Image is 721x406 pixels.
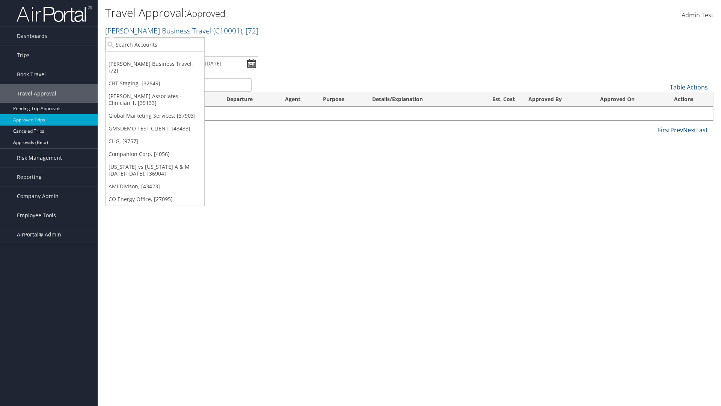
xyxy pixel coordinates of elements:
[658,126,670,134] a: First
[17,27,47,45] span: Dashboards
[17,84,56,103] span: Travel Approval
[670,83,708,91] a: Table Actions
[316,92,365,107] th: Purpose
[106,90,204,109] a: [PERSON_NAME] Associates - Clinician 1, [35133]
[593,92,667,107] th: Approved On: activate to sort column ascending
[106,161,204,180] a: [US_STATE] vs [US_STATE] A & M [DATE]-[DATE], [36904]
[17,46,30,65] span: Trips
[365,92,470,107] th: Details/Explanation
[278,92,316,107] th: Agent
[522,92,594,107] th: Approved By: activate to sort column ascending
[106,38,204,52] input: Search Accounts
[106,193,204,206] a: CO Energy Office, [27095]
[106,148,204,161] a: Companion Corp, [4056]
[17,148,62,167] span: Risk Management
[17,5,92,23] img: airportal-logo.png
[17,225,61,244] span: AirPortal® Admin
[17,187,59,206] span: Company Admin
[106,180,204,193] a: AMI Divison, [43423]
[106,77,204,90] a: CBT Staging, [32649]
[106,58,204,77] a: [PERSON_NAME] Business Travel, [72]
[17,206,56,225] span: Employee Tools
[105,26,258,36] a: [PERSON_NAME] Business Travel
[242,26,258,36] span: , [ 72 ]
[670,126,683,134] a: Prev
[220,92,278,107] th: Departure: activate to sort column ascending
[682,4,713,27] a: Admin Test
[696,126,708,134] a: Last
[187,7,225,20] small: Approved
[106,122,204,135] a: GMSDEMO TEST CLIENT, [43433]
[105,39,511,49] p: Filter:
[105,5,511,21] h1: Travel Approval:
[17,168,42,186] span: Reporting
[470,92,522,107] th: Est. Cost: activate to sort column ascending
[106,107,713,120] td: No data available in table
[106,109,204,122] a: Global Marketing Services, [37903]
[17,65,46,84] span: Book Travel
[213,26,242,36] span: ( C10001 )
[179,56,258,70] input: [DATE] - [DATE]
[667,92,713,107] th: Actions
[106,135,204,148] a: CHG, [9757]
[683,126,696,134] a: Next
[682,11,713,19] span: Admin Test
